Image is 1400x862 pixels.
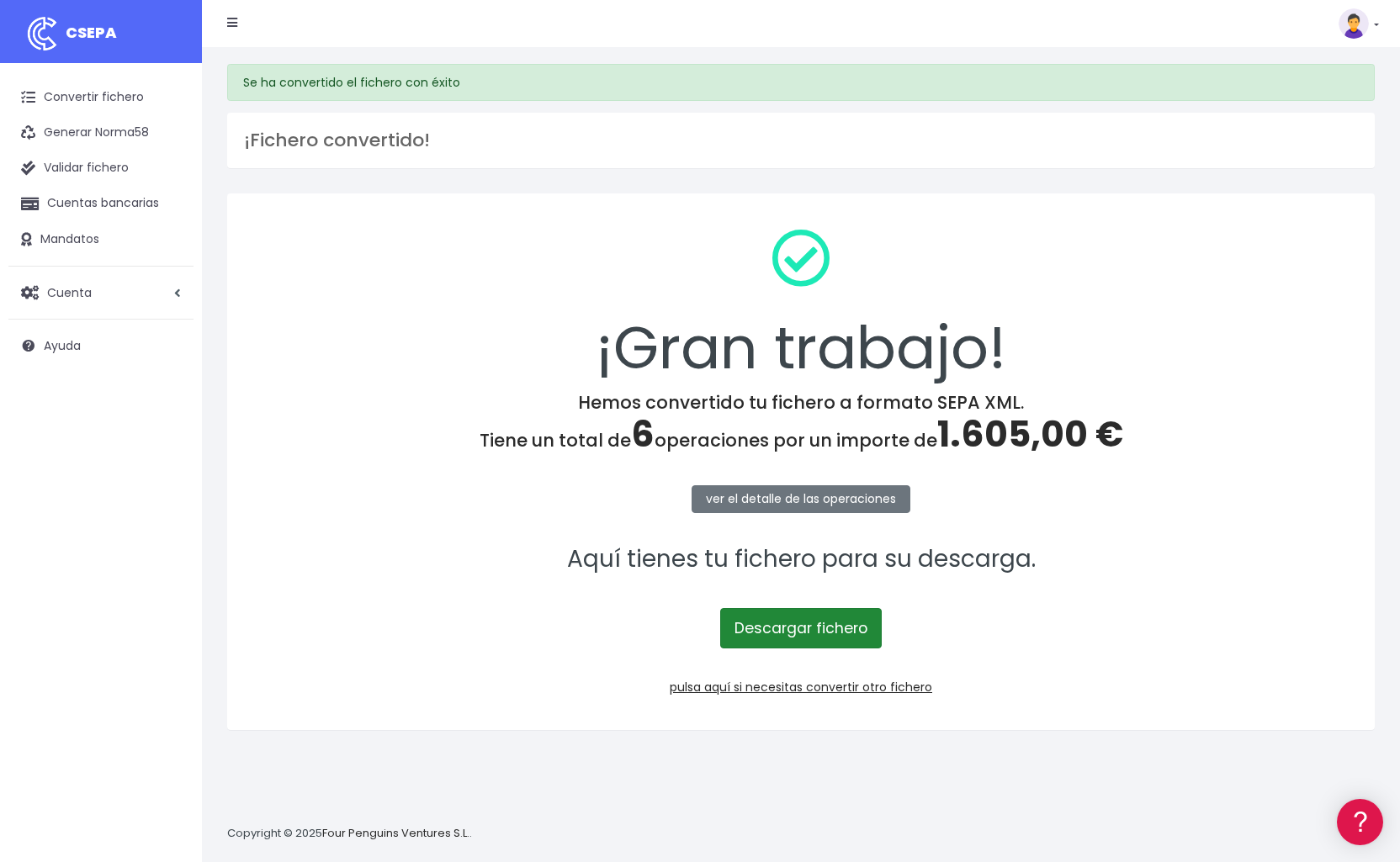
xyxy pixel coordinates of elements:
[322,825,469,841] a: Four Penguins Ventures S.L.
[937,410,1123,459] span: 1.605,00 €
[17,404,320,420] div: Programadores
[1339,8,1369,39] img: profile
[8,80,194,115] a: Convertir fichero
[8,186,194,221] a: Cuentas bancarias
[47,283,92,300] span: Cuenta
[720,608,882,648] a: Descargar fichero
[631,410,655,459] span: 6
[670,679,932,695] a: pulsa aquí si necesitas convertir otro fichero
[17,213,320,239] a: Formatos
[692,485,910,513] a: ver el detalle de las operaciones
[8,222,194,257] a: Mandatos
[231,484,324,500] a: POWERED BY ENCHANT
[17,361,320,387] a: General
[17,186,320,202] div: Convertir ficheros
[249,541,1353,579] p: Aquí tienes tu fichero para su descarga.
[66,22,117,43] span: CSEPA
[17,143,320,169] a: Información general
[249,215,1353,392] div: ¡Gran trabajo!
[17,291,320,317] a: Perfiles de empresas
[249,392,1353,456] h4: Hemos convertido tu fichero a formato SEPA XML. Tiene un total de operaciones por un importe de
[8,151,194,186] a: Validar fichero
[8,115,194,151] a: Generar Norma58
[17,334,320,350] div: Facturación
[227,64,1375,101] div: Se ha convertido el fichero con éxito
[17,117,320,133] div: Información general
[227,825,472,843] p: Copyright © 2025 .
[17,265,320,291] a: Videotutoriales
[17,450,320,479] button: Contáctanos
[244,130,1358,151] h3: ¡Fichero convertido!
[17,430,320,456] a: API
[8,275,194,310] a: Cuenta
[17,239,320,265] a: Problemas habituales
[8,328,194,363] a: Ayuda
[21,13,63,55] img: logo
[44,337,81,354] span: Ayuda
